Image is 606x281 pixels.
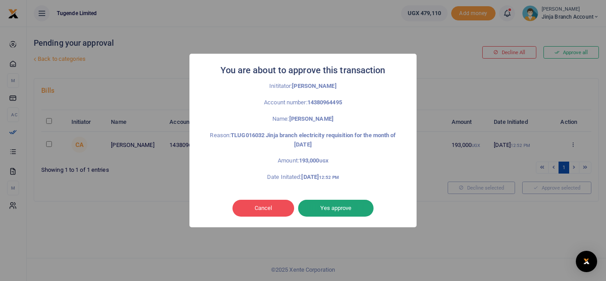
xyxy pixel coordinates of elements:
strong: 14380964495 [307,99,342,106]
strong: [DATE] [301,174,338,180]
p: Reason: [209,131,397,150]
p: Inititator: [209,82,397,91]
h2: You are about to approve this transaction [220,63,385,78]
p: Amount: [209,156,397,166]
div: Open Intercom Messenger [576,251,597,272]
strong: [PERSON_NAME] [292,83,336,89]
button: Cancel [232,200,294,217]
strong: 193,000 [299,157,328,164]
small: 12:52 PM [319,175,339,180]
strong: [PERSON_NAME] [289,115,334,122]
small: UGX [319,158,328,163]
p: Name: [209,115,397,124]
button: Yes approve [298,200,374,217]
p: Account number: [209,98,397,107]
p: Date Initated: [209,173,397,182]
strong: TLUG016032 Jinja branch electricity requisition for the month of [DATE] [231,132,396,148]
